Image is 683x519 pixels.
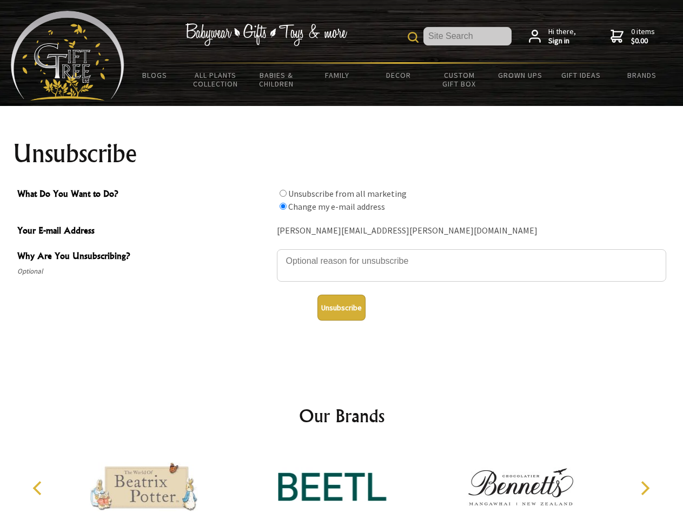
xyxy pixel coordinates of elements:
[429,64,490,95] a: Custom Gift Box
[277,223,666,239] div: [PERSON_NAME][EMAIL_ADDRESS][PERSON_NAME][DOMAIN_NAME]
[548,27,576,46] span: Hi there,
[124,64,185,86] a: BLOGS
[548,36,576,46] strong: Sign in
[368,64,429,86] a: Decor
[631,36,655,46] strong: $0.00
[611,27,655,46] a: 0 items$0.00
[185,64,247,95] a: All Plants Collection
[17,187,271,203] span: What Do You Want to Do?
[288,188,407,199] label: Unsubscribe from all marketing
[529,27,576,46] a: Hi there,Sign in
[307,64,368,86] a: Family
[27,476,51,500] button: Previous
[317,295,366,321] button: Unsubscribe
[22,403,662,429] h2: Our Brands
[17,249,271,265] span: Why Are You Unsubscribing?
[633,476,657,500] button: Next
[288,201,385,212] label: Change my e-mail address
[11,11,124,101] img: Babyware - Gifts - Toys and more...
[277,249,666,282] textarea: Why Are You Unsubscribing?
[280,190,287,197] input: What Do You Want to Do?
[185,23,347,46] img: Babywear - Gifts - Toys & more
[631,26,655,46] span: 0 items
[280,203,287,210] input: What Do You Want to Do?
[551,64,612,86] a: Gift Ideas
[408,32,419,43] img: product search
[423,27,512,45] input: Site Search
[17,265,271,278] span: Optional
[17,224,271,239] span: Your E-mail Address
[612,64,673,86] a: Brands
[489,64,551,86] a: Grown Ups
[13,141,671,167] h1: Unsubscribe
[246,64,307,95] a: Babies & Children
